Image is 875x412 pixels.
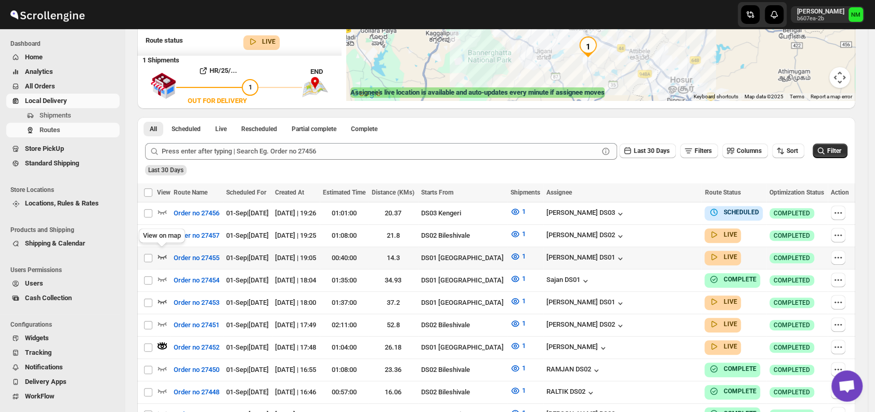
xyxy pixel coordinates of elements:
[510,189,540,196] span: Shipments
[323,230,365,241] div: 01:08:00
[709,274,756,285] button: COMPLETE
[723,231,737,238] b: LIVE
[323,298,365,308] div: 01:37:00
[262,38,276,45] b: LIVE
[167,339,226,356] button: Order no 27452
[10,226,120,234] span: Products and Shipping
[174,253,219,263] span: Order no 27455
[769,189,824,196] span: Optimization Status
[275,189,304,196] span: Created At
[372,253,414,263] div: 14.3
[578,36,598,57] div: 1
[275,320,316,330] div: [DATE] | 17:49
[226,343,269,351] span: 01-Sep | [DATE]
[6,108,120,123] button: Shipments
[709,252,737,262] button: LIVE
[704,189,740,196] span: Route Status
[723,388,756,395] b: COMPLETE
[723,298,737,305] b: LIVE
[521,208,525,215] span: 1
[226,366,269,374] span: 01-Sep | [DATE]
[723,253,737,261] b: LIVE
[249,83,252,91] span: 1
[40,126,60,134] span: Routes
[302,77,328,97] img: trip_end.png
[349,87,383,100] img: Google
[421,275,504,286] div: DS01 [GEOGRAPHIC_DATA]
[6,276,120,291] button: Users
[241,125,277,133] span: Rescheduled
[774,343,810,352] span: COMPLETED
[349,87,383,100] a: Open this area in Google Maps (opens a new window)
[25,68,53,75] span: Analytics
[25,378,67,385] span: Delivery Apps
[310,67,341,77] div: END
[10,320,120,329] span: Configurations
[546,365,602,376] button: RAMJAN DS02
[174,189,207,196] span: Route Name
[745,94,783,99] span: Map data ©2025
[25,145,64,152] span: Store PickUp
[226,231,269,239] span: 01-Sep | [DATE]
[546,298,625,308] button: [PERSON_NAME] DS01
[546,209,625,219] button: [PERSON_NAME] DS03
[137,51,179,64] b: 1 Shipments
[546,343,608,353] button: [PERSON_NAME]
[25,97,67,105] span: Local Delivery
[143,122,163,136] button: All routes
[504,315,531,332] button: 1
[167,205,226,222] button: Order no 27456
[709,341,737,352] button: LIVE
[504,293,531,310] button: 1
[504,226,531,242] button: 1
[421,365,504,375] div: DS02 Bileshivale
[831,370,863,402] a: Open chat
[709,297,737,307] button: LIVE
[8,2,86,28] img: ScrollEngine
[40,111,71,119] span: Shipments
[709,319,737,329] button: LIVE
[695,147,712,154] span: Filters
[813,144,847,158] button: Filter
[774,209,810,217] span: COMPLETED
[709,207,759,217] button: SCHEDULED
[148,166,184,174] span: Last 30 Days
[737,147,762,154] span: Columns
[372,189,414,196] span: Distance (KMs)
[774,276,810,285] span: COMPLETED
[694,93,738,100] button: Keyboard shortcuts
[6,375,120,389] button: Delivery Apps
[6,65,120,79] button: Analytics
[546,231,625,241] button: [PERSON_NAME] DS02
[829,67,850,88] button: Map camera controls
[772,144,804,158] button: Sort
[25,159,79,167] span: Standard Shipping
[372,342,414,353] div: 26.18
[723,365,756,372] b: COMPLETE
[709,386,756,396] button: COMPLETE
[774,388,810,396] span: COMPLETED
[226,321,269,329] span: 01-Sep | [DATE]
[372,365,414,375] div: 23.36
[6,50,120,65] button: Home
[722,144,768,158] button: Columns
[25,199,99,207] span: Locations, Rules & Rates
[10,40,120,48] span: Dashboard
[372,298,414,308] div: 37.2
[188,96,247,106] div: OUT FOR DELIVERY
[174,275,219,286] span: Order no 27454
[848,7,863,22] span: Narjit Magar
[546,276,591,286] button: Sajan DS01
[851,11,860,18] text: NM
[546,253,625,264] button: [PERSON_NAME] DS01
[210,67,237,74] b: HR/25/...
[174,298,219,308] span: Order no 27453
[521,364,525,372] span: 1
[275,230,316,241] div: [DATE] | 19:25
[275,298,316,308] div: [DATE] | 18:00
[521,252,525,260] span: 1
[226,388,269,396] span: 01-Sep | [DATE]
[167,317,226,333] button: Order no 27451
